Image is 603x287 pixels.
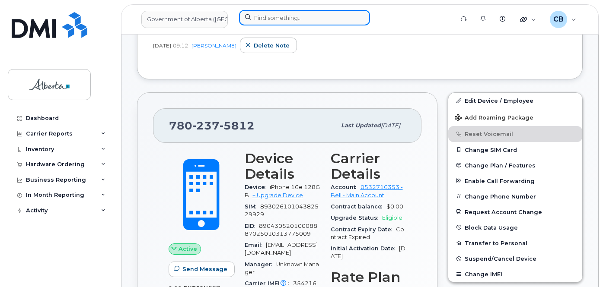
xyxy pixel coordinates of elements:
span: 89043052010008887025010313775009 [245,223,317,237]
span: [DATE] [381,122,400,129]
span: CB [553,14,564,25]
div: Quicklinks [514,11,542,28]
span: [EMAIL_ADDRESS][DOMAIN_NAME] [245,242,318,256]
button: Transfer to Personal [448,235,582,251]
span: Send Message [182,265,227,273]
span: 89302610104382529929 [245,203,319,218]
span: Device [245,184,270,190]
span: Contract Expiry Date [331,226,396,233]
a: 0532716353 - Bell - Main Account [331,184,403,198]
span: 237 [192,119,220,132]
span: Change Plan / Features [465,162,536,168]
button: Block Data Usage [448,220,582,235]
span: 09:12 [173,42,188,49]
span: [DATE] [153,42,171,49]
button: Enable Call Forwarding [448,173,582,189]
button: Change Plan / Features [448,158,582,173]
span: Unknown Manager [245,261,319,275]
span: Suspend/Cancel Device [465,255,536,262]
span: Add Roaming Package [455,114,533,123]
a: Government of Alberta (GOA) [141,11,228,28]
span: 5812 [220,119,255,132]
span: Contract balance [331,203,386,210]
div: Carmen Borgess [544,11,582,28]
h3: Device Details [245,151,320,182]
span: 780 [169,119,255,132]
span: Delete note [254,41,290,50]
h3: Carrier Details [331,151,406,182]
span: iPhone 16e 128GB [245,184,320,198]
span: Eligible [382,214,402,221]
button: Request Account Change [448,204,582,220]
span: $0.00 [386,203,403,210]
a: + Upgrade Device [252,192,303,199]
span: Carrier IMEI [245,280,293,287]
a: Edit Device / Employee [448,93,582,108]
span: SIM [245,203,260,210]
input: Find something... [239,10,370,25]
span: Active [179,245,197,253]
button: Change SIM Card [448,142,582,158]
span: Upgrade Status [331,214,382,221]
button: Add Roaming Package [448,108,582,126]
h3: Rate Plan [331,269,406,285]
span: Initial Activation Date [331,245,399,252]
button: Delete note [240,38,297,53]
span: Email [245,242,266,248]
span: Manager [245,261,276,268]
button: Reset Voicemail [448,126,582,142]
button: Change Phone Number [448,189,582,204]
span: EID [245,223,259,229]
span: Account [331,184,361,190]
button: Send Message [169,262,235,277]
span: Contract Expired [331,226,404,240]
span: Enable Call Forwarding [465,177,535,184]
button: Suspend/Cancel Device [448,251,582,266]
a: [PERSON_NAME] [191,42,236,49]
button: Change IMEI [448,266,582,282]
span: Last updated [341,122,381,129]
